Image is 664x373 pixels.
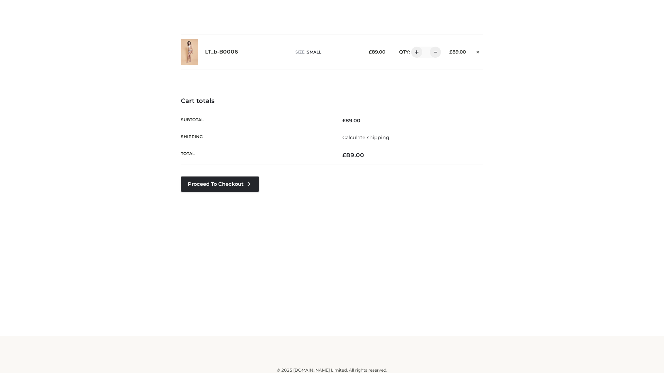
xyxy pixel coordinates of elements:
th: Shipping [181,129,332,146]
a: Calculate shipping [342,134,389,141]
span: £ [449,49,452,55]
span: £ [342,152,346,159]
a: Remove this item [473,47,483,56]
bdi: 89.00 [369,49,385,55]
bdi: 89.00 [342,117,360,124]
th: Total [181,146,332,164]
span: £ [342,117,345,124]
th: Subtotal [181,112,332,129]
bdi: 89.00 [342,152,364,159]
div: QTY: [392,47,439,58]
span: £ [369,49,372,55]
h4: Cart totals [181,97,483,105]
span: SMALL [307,49,321,55]
bdi: 89.00 [449,49,466,55]
a: LT_b-B0006 [205,49,238,55]
a: Proceed to Checkout [181,176,259,192]
p: size : [295,49,358,55]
